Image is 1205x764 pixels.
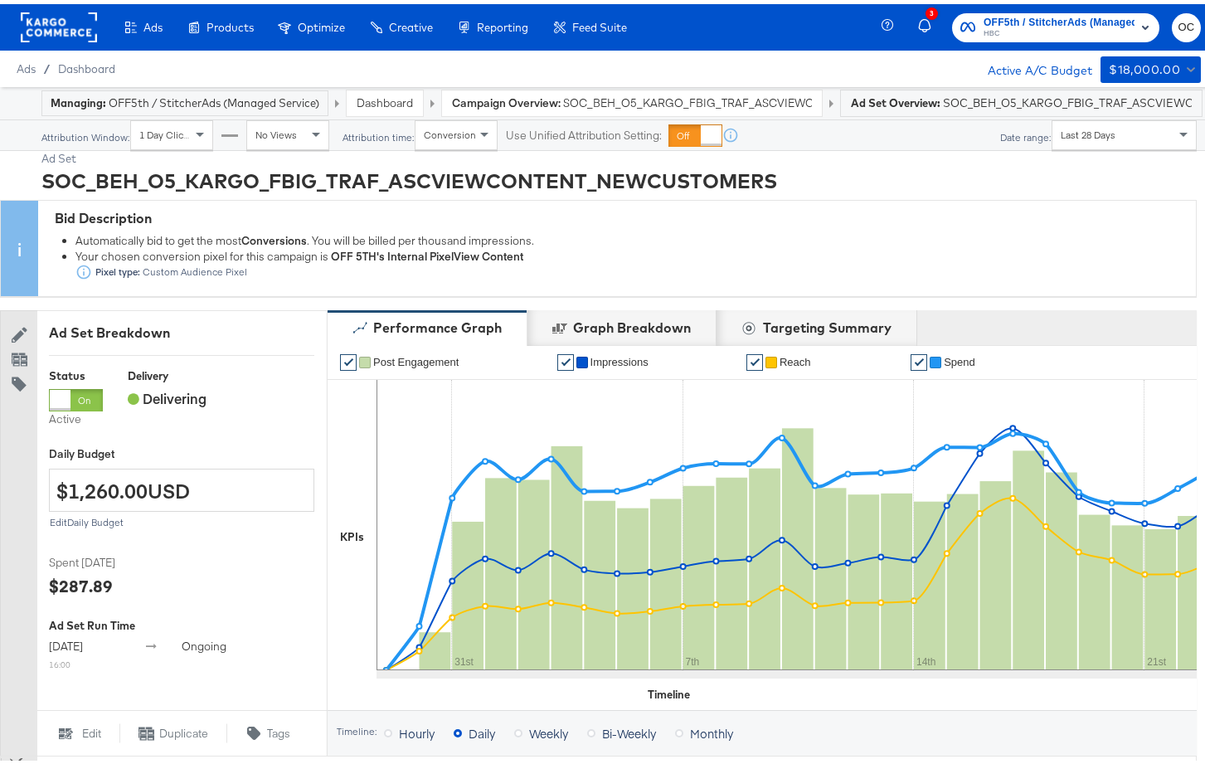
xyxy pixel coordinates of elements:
a: Dashboard [58,58,115,71]
span: SOC_BEH_O5_KARGO_FBIG_TRAF_ASCVIEWCONTENT_NEWCUSTOMERS [563,91,812,107]
span: Hourly [399,721,435,737]
strong: Managing: [51,92,106,105]
div: Custom Audience Pixel [92,263,248,275]
label: Use Unified Attribution Setting: [506,124,662,139]
button: Edit [36,719,119,739]
span: Reporting [477,17,528,30]
span: Reach [780,352,811,364]
span: Spend [944,352,975,364]
div: OFF5th / StitcherAds (Managed Service) [51,91,319,107]
strong: OFF 5TH's Internal Pixel View Content [331,245,523,260]
a: ✔ [340,350,357,367]
span: Bi-Weekly [602,721,656,737]
span: Daily [469,721,495,737]
div: Timeline [648,683,690,698]
span: Last 28 Days [1061,124,1115,137]
span: HBC [984,23,1135,36]
div: Automatically bid to get the most . You will be billed per thousand impressions. [75,230,1188,246]
div: Performance Graph [373,314,502,333]
div: Date range: [999,128,1052,139]
div: Delivery [128,364,207,380]
span: ongoing [182,635,226,650]
span: Ads [17,58,36,71]
div: 3 [926,3,938,16]
span: OFF5th / StitcherAds (Managed Service) [984,10,1135,27]
span: Spent [DATE] [49,551,173,567]
span: Delivering [128,385,207,403]
span: Optimize [298,17,345,30]
div: Ad Set Run Time [49,614,314,630]
div: Your chosen conversion pixel for this campaign is [75,245,1188,277]
span: SOC_BEH_O5_KARGO_FBIG_TRAF_ASCVIEWCONTENT_NEWCUSTOMERS [943,91,1192,107]
div: Bid Description [55,205,1188,224]
a: ✔ [746,350,763,367]
span: Products [207,17,254,30]
span: / [36,58,58,71]
button: Tags [227,719,310,739]
span: Impressions [590,352,649,364]
div: Ad Set Breakdown [49,319,314,338]
button: 3 [916,7,944,40]
div: Targeting Summary [763,314,892,333]
button: OFF5th / StitcherAds (Managed Service)HBC [952,9,1159,38]
strong: Conversions [241,230,307,245]
span: Conversion [424,124,476,137]
span: Ads [143,17,163,30]
span: No Views [255,124,297,137]
div: Timeline: [336,722,377,733]
a: Dashboard [357,91,413,106]
span: Feed Suite [572,17,627,30]
span: Tags [267,722,290,737]
span: [DATE] [49,635,83,650]
div: $287.89 [49,570,113,594]
div: Status [49,364,103,380]
span: Post Engagement [373,352,459,364]
label: Daily Budget [49,442,314,458]
span: 1 Day Clicks [139,124,193,137]
button: Duplicate [119,719,227,739]
div: $18,000.00 [1109,56,1180,76]
a: Campaign Overview: SOC_BEH_O5_KARGO_FBIG_TRAF_ASCVIEWCONTENT [452,91,812,106]
span: Edit [82,722,101,737]
span: OC [1178,14,1194,33]
button: $18,000.00 [1101,52,1201,79]
a: ✔ [557,350,574,367]
span: Creative [389,17,433,30]
span: Monthly [690,721,733,737]
div: Attribution time: [342,128,415,139]
strong: Campaign Overview: [452,91,561,106]
div: KPIs [340,525,364,541]
a: ✔ [911,350,927,367]
span: Duplicate [159,722,208,737]
div: SOC_BEH_O5_KARGO_FBIG_TRAF_ASCVIEWCONTENT_NEWCUSTOMERS [41,163,1197,191]
strong: Ad Set Overview: [851,92,940,105]
div: Edit Daily Budget [49,513,314,524]
span: Weekly [529,721,568,737]
div: Active A/C Budget [970,52,1092,77]
label: Active [49,407,103,423]
div: Ad Set [41,147,1197,163]
sub: 16:00 [49,655,70,666]
strong: Pixel type: [95,262,140,275]
button: OC [1172,9,1201,38]
div: Attribution Window: [41,128,130,139]
div: Graph Breakdown [573,314,691,333]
